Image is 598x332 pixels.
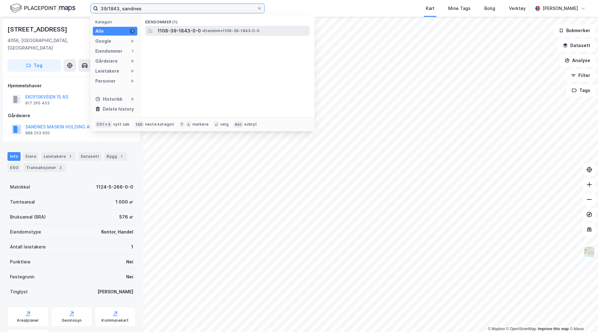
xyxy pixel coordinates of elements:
[192,122,209,127] div: markere
[95,27,104,35] div: Alle
[244,122,257,127] div: avbryt
[103,105,134,113] div: Delete history
[130,49,135,54] div: 1
[17,318,39,323] div: Arealplaner
[25,101,50,106] div: 917 265 453
[135,121,144,128] div: tab
[158,27,201,35] span: 1108-39-1843-0-0
[57,165,64,171] div: 2
[130,97,135,102] div: 0
[506,327,536,331] a: OpenStreetMap
[7,59,61,72] button: Tag
[102,318,129,323] div: Kommunekart
[104,152,127,161] div: Bygg
[10,288,28,296] div: Tinglyst
[62,318,82,323] div: Geoinnsyn
[140,15,315,26] div: Eiendommer (1)
[10,3,75,14] img: logo.f888ab2527a4732fd821a326f86c7f29.svg
[41,152,76,161] div: Leietakere
[220,122,229,127] div: velg
[7,37,111,52] div: 4056, [GEOGRAPHIC_DATA], [GEOGRAPHIC_DATA]
[567,84,596,97] button: Tags
[130,79,135,84] div: 0
[10,198,35,206] div: Tomteareal
[202,28,204,33] span: •
[119,213,133,221] div: 576 ㎡
[553,24,596,37] button: Bokmerker
[95,37,111,45] div: Google
[7,163,21,172] div: ESG
[67,153,73,160] div: 1
[130,29,135,34] div: 1
[7,24,69,34] div: [STREET_ADDRESS]
[116,198,133,206] div: 1 000 ㎡
[566,69,596,82] button: Filter
[95,47,122,55] div: Eiendommer
[567,302,598,332] iframe: Chat Widget
[98,4,257,13] input: Søk på adresse, matrikkel, gårdeiere, leietakere eller personer
[96,183,133,191] div: 1124-5-266-0-0
[8,82,135,89] div: Hjemmelshaver
[97,288,133,296] div: [PERSON_NAME]
[10,243,46,251] div: Antall leietakere
[202,28,259,33] span: Eiendom • 1108-39-1843-0-0
[559,54,596,67] button: Analyse
[10,273,34,281] div: Festegrunn
[126,273,133,281] div: Nei
[10,183,30,191] div: Matrikkel
[448,5,471,12] div: Mine Tags
[538,327,569,331] a: Improve this map
[95,20,137,24] div: Kategori
[484,5,495,12] div: Bolig
[78,152,102,161] div: Datasett
[509,5,526,12] div: Verktøy
[583,246,595,258] img: Z
[131,243,133,251] div: 1
[130,69,135,74] div: 0
[567,302,598,332] div: Kontrollprogram for chat
[95,67,119,75] div: Leietakere
[10,228,41,236] div: Eiendomstype
[7,152,21,161] div: Info
[101,228,133,236] div: Kontor, Handel
[113,122,130,127] div: nytt søk
[23,152,39,161] div: Eiere
[95,57,118,65] div: Gårdeiere
[130,39,135,44] div: 0
[558,39,596,52] button: Datasett
[95,95,122,103] div: Historikk
[23,163,66,172] div: Transaksjoner
[8,112,135,119] div: Gårdeiere
[130,59,135,64] div: 0
[118,153,125,160] div: 1
[95,121,112,128] div: Ctrl + k
[426,5,434,12] div: Kart
[10,258,31,266] div: Punktleie
[126,258,133,266] div: Nei
[488,327,505,331] a: Mapbox
[145,122,174,127] div: neste kategori
[543,5,578,12] div: [PERSON_NAME]
[10,213,46,221] div: Bruksareal (BRA)
[234,121,243,128] div: esc
[95,77,116,85] div: Personer
[25,131,50,136] div: 988 253 650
